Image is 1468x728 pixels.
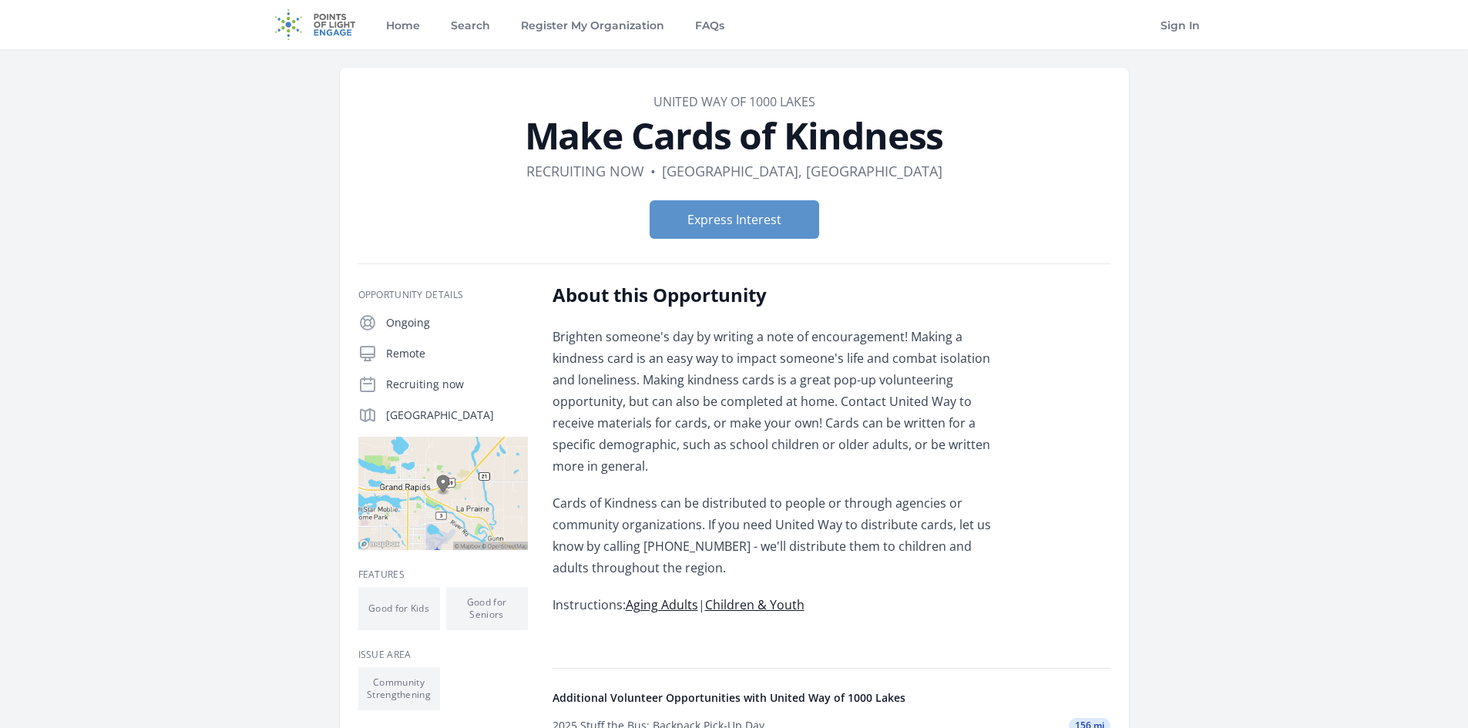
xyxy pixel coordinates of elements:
[358,437,528,550] img: Map
[386,408,528,423] p: [GEOGRAPHIC_DATA]
[386,346,528,361] p: Remote
[358,117,1110,154] h1: Make Cards of Kindness
[705,596,805,613] a: Children & Youth
[650,200,819,239] button: Express Interest
[358,667,440,710] li: Community Strengthening
[526,160,644,182] dd: Recruiting now
[553,283,1003,307] h2: About this Opportunity
[358,289,528,301] h3: Opportunity Details
[553,326,1003,477] p: Brighten someone's day by writing a note of encouragement! Making a kindness card is an easy way ...
[553,594,1003,616] p: Instructions: |
[653,93,815,110] a: United Way of 1000 Lakes
[626,596,698,613] a: Aging Adults
[358,587,440,630] li: Good for Kids
[358,649,528,661] h3: Issue area
[358,569,528,581] h3: Features
[386,315,528,330] p: Ongoing
[553,492,1003,579] p: Cards of Kindness can be distributed to people or through agencies or community organizations. If...
[386,377,528,392] p: Recruiting now
[662,160,942,182] dd: [GEOGRAPHIC_DATA], [GEOGRAPHIC_DATA]
[446,587,528,630] li: Good for Seniors
[553,690,1110,706] h4: Additional Volunteer Opportunities with United Way of 1000 Lakes
[650,160,656,182] div: •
